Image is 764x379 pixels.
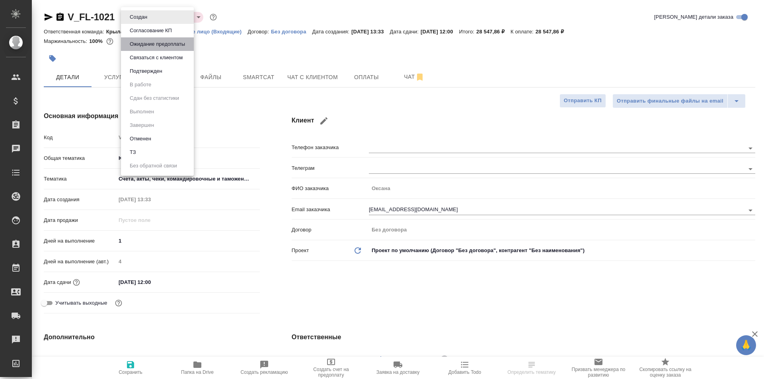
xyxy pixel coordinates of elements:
button: Выполнен [127,107,156,116]
button: ТЗ [127,148,138,157]
button: Связаться с клиентом [127,53,185,62]
button: В работе [127,80,154,89]
button: Завершен [127,121,156,130]
button: Создан [127,13,150,21]
button: Без обратной связи [127,161,179,170]
button: Ожидание предоплаты [127,40,187,49]
button: Согласование КП [127,26,174,35]
button: Подтвержден [127,67,165,76]
button: Сдан без статистики [127,94,181,103]
button: Отменен [127,134,154,143]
